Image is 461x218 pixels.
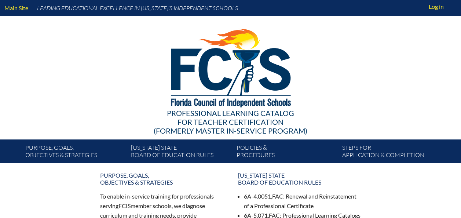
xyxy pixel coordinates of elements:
[155,16,306,116] img: FCISlogo221.eps
[1,3,31,13] a: Main Site
[96,169,228,189] a: Purpose, goals,objectives & strategies
[128,142,234,163] a: [US_STATE] StateBoard of Education rules
[272,193,283,200] span: FAC
[244,192,361,211] li: 6A-4.0051, : Renewal and Reinstatement of a Professional Certificate
[234,169,366,189] a: [US_STATE] StateBoard of Education rules
[234,142,339,163] a: Policies &Procedures
[22,142,128,163] a: Purpose, goals,objectives & strategies
[339,142,445,163] a: Steps forapplication & completion
[178,117,283,126] span: for Teacher Certification
[429,2,444,11] span: Log in
[19,109,442,135] div: Professional Learning Catalog (formerly Master In-service Program)
[118,202,131,209] span: FCIS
